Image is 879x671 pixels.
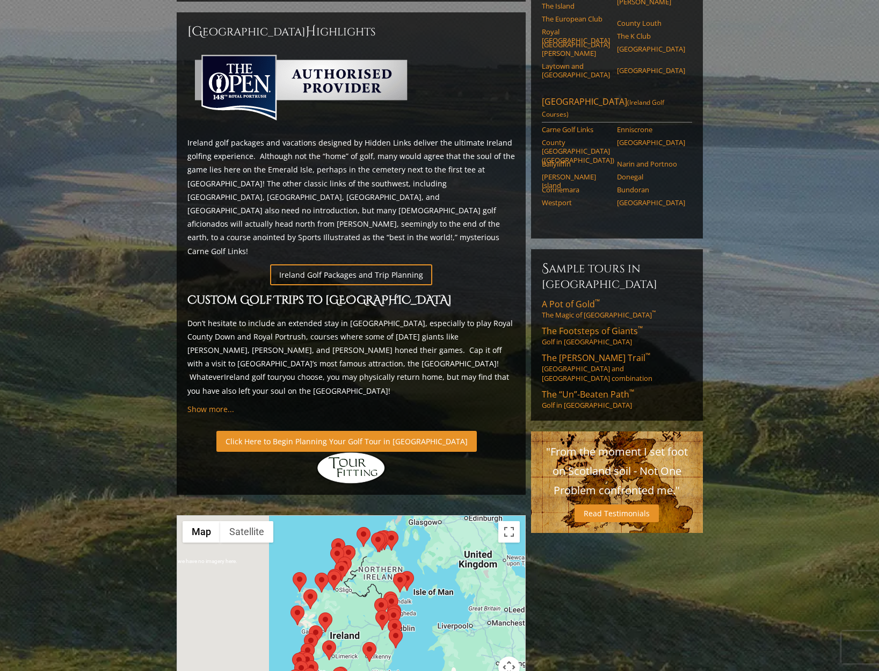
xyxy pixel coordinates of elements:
a: The Island [542,2,610,10]
a: Laytown and [GEOGRAPHIC_DATA] [542,62,610,80]
span: The Footsteps of Giants [542,325,643,337]
a: [PERSON_NAME] Island [542,172,610,190]
h6: Sample Tours in [GEOGRAPHIC_DATA] [542,260,692,292]
sup: ™ [652,309,656,316]
p: Ireland golf packages and vacations designed by Hidden Links deliver the ultimate Ireland golfing... [187,136,515,258]
a: [GEOGRAPHIC_DATA] [617,45,685,53]
span: H [306,23,316,40]
a: [GEOGRAPHIC_DATA](Ireland Golf Courses) [542,96,692,122]
sup: ™ [595,297,600,306]
a: County Louth [617,19,685,27]
a: [GEOGRAPHIC_DATA][PERSON_NAME] [542,40,610,58]
a: Ballyliffin [542,160,610,168]
img: Hidden Links [316,452,386,484]
h2: [GEOGRAPHIC_DATA] ighlights [187,23,515,40]
sup: ™ [638,324,643,333]
a: Bundoran [617,185,685,194]
a: Donegal [617,172,685,181]
a: [GEOGRAPHIC_DATA] [617,66,685,75]
a: The [PERSON_NAME] Trail™[GEOGRAPHIC_DATA] and [GEOGRAPHIC_DATA] combination [542,352,692,383]
a: Read Testimonials [575,504,659,522]
span: The “Un”-Beaten Path [542,388,634,400]
span: The [PERSON_NAME] Trail [542,352,650,364]
a: A Pot of Gold™The Magic of [GEOGRAPHIC_DATA]™ [542,298,692,320]
a: Carne Golf Links [542,125,610,134]
a: Connemara [542,185,610,194]
sup: ™ [645,351,650,360]
sup: ™ [629,387,634,396]
a: The European Club [542,15,610,23]
h2: Custom Golf Trips to [GEOGRAPHIC_DATA] [187,292,515,310]
a: [GEOGRAPHIC_DATA] [617,198,685,207]
a: [GEOGRAPHIC_DATA] [617,138,685,147]
a: Show more... [187,404,234,414]
a: The Footsteps of Giants™Golf in [GEOGRAPHIC_DATA] [542,325,692,347]
span: (Ireland Golf Courses) [542,98,664,119]
a: Ireland golf tour [224,372,282,382]
a: The “Un”-Beaten Path™Golf in [GEOGRAPHIC_DATA] [542,388,692,410]
a: Westport [542,198,610,207]
p: Don’t hesitate to include an extended stay in [GEOGRAPHIC_DATA], especially to play Royal County ... [187,316,515,398]
a: The K Club [617,32,685,40]
a: Click Here to Begin Planning Your Golf Tour in [GEOGRAPHIC_DATA] [216,431,477,452]
p: "From the moment I set foot on Scotland soil - Not One Problem confronted me." [542,442,692,500]
span: A Pot of Gold [542,298,600,310]
a: Royal [GEOGRAPHIC_DATA] [542,27,610,45]
a: County [GEOGRAPHIC_DATA] ([GEOGRAPHIC_DATA]) [542,138,610,164]
a: Narin and Portnoo [617,160,685,168]
a: Ireland Golf Packages and Trip Planning [270,264,432,285]
a: Enniscrone [617,125,685,134]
